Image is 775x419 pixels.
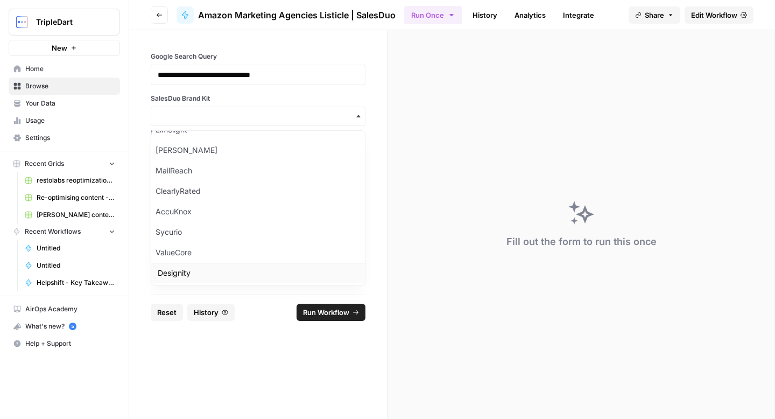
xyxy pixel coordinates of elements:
a: Edit Workflow [685,6,753,24]
span: Untitled [37,243,115,253]
div: Sycurio [151,222,365,242]
a: Helpshift - Key Takeaways [20,274,120,291]
a: Your Data [9,95,120,112]
div: What's new? [9,318,119,334]
a: Re-optimising content - revenuegrid Grid [20,189,120,206]
a: Untitled [20,257,120,274]
span: Share [645,10,664,20]
span: TripleDart [36,17,101,27]
div: ValueCore [151,242,365,263]
span: Edit Workflow [691,10,737,20]
span: New [52,43,67,53]
a: Home [9,60,120,78]
span: Re-optimising content - revenuegrid Grid [37,193,115,202]
div: Fill out the form to run this once [506,234,657,249]
div: ClearlyRated [151,181,365,201]
span: Amazon Marketing Agencies Listicle | SalesDuo [198,9,396,22]
a: 5 [69,323,76,330]
a: AirOps Academy [9,301,120,318]
span: restolabs reoptimizations aug [37,176,115,185]
span: Recent Grids [25,159,64,169]
button: Run Once [404,6,462,24]
img: TripleDart Logo [12,12,32,32]
a: Amazon Marketing Agencies Listicle | SalesDuo [177,6,396,24]
button: Help + Support [9,335,120,352]
a: Manage Brand Kits [151,128,365,138]
button: Reset [151,304,183,321]
span: Usage [25,116,115,125]
span: Reset [157,307,177,318]
span: History [194,307,219,318]
button: Run Workflow [297,304,365,321]
button: What's new? 5 [9,318,120,335]
span: [PERSON_NAME] content optimization Grid [DATE] [37,210,115,220]
div: [PERSON_NAME] [151,140,365,160]
button: History [187,304,235,321]
a: History [466,6,504,24]
a: Untitled [20,240,120,257]
div: BrandLife [151,283,365,304]
a: [PERSON_NAME] content optimization Grid [DATE] [20,206,120,224]
a: Integrate [556,6,601,24]
a: restolabs reoptimizations aug [20,172,120,189]
div: MailReach [151,160,365,181]
button: Recent Workflows [9,224,120,240]
span: Help + Support [25,339,115,348]
span: Settings [25,133,115,143]
span: Helpshift - Key Takeaways [37,278,115,288]
span: AirOps Academy [25,304,115,314]
label: SalesDuo Brand Kit [151,94,365,103]
a: Analytics [508,6,552,24]
button: Recent Grids [9,156,120,172]
span: Run Workflow [303,307,349,318]
span: Untitled [37,261,115,270]
label: Google Search Query [151,52,365,61]
span: Your Data [25,99,115,108]
button: Share [629,6,680,24]
button: New [9,40,120,56]
div: Designity [151,263,365,283]
text: 5 [71,324,74,329]
a: Settings [9,129,120,146]
div: AccuKnox [151,201,365,222]
span: Home [25,64,115,74]
a: Browse [9,78,120,95]
button: Workspace: TripleDart [9,9,120,36]
span: Browse [25,81,115,91]
span: Recent Workflows [25,227,81,236]
a: Usage [9,112,120,129]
